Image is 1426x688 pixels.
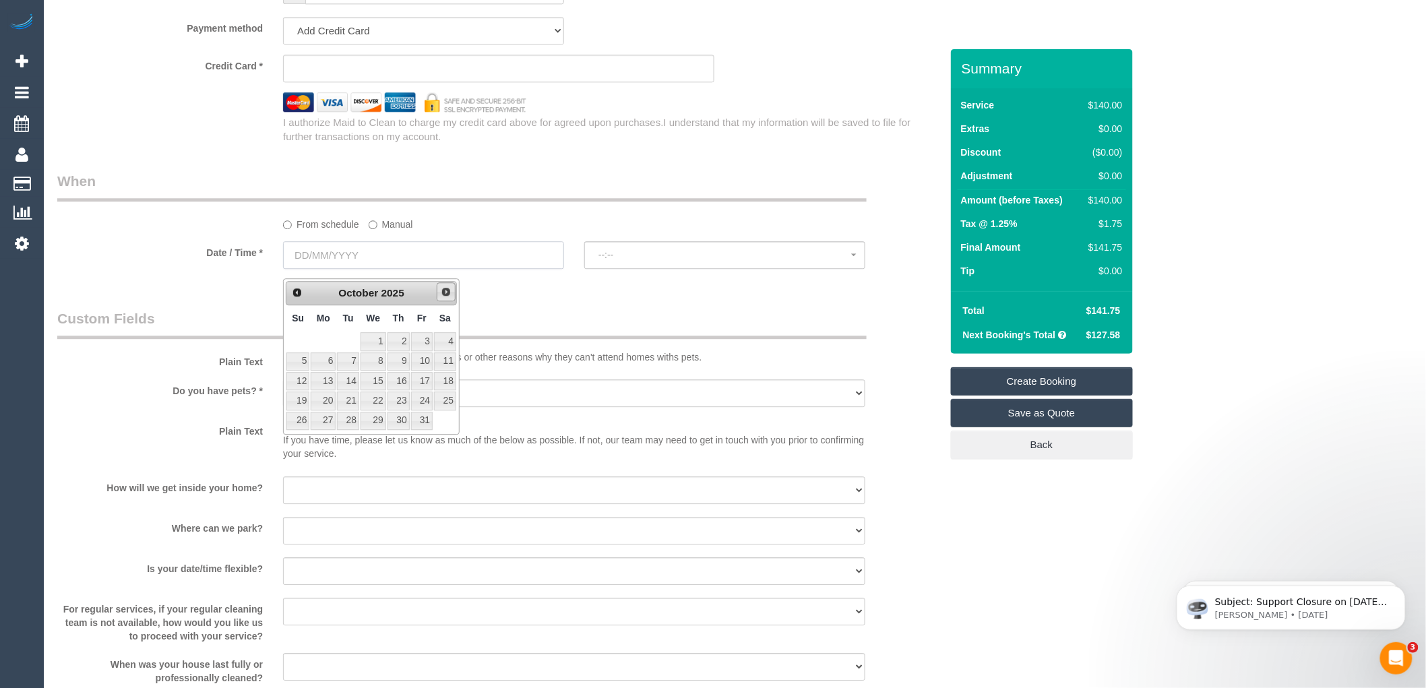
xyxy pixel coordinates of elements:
p: Some of our cleaning teams have allergies or other reasons why they can't attend homes withs pets. [283,350,865,364]
strong: Next Booking's Total [963,330,1056,340]
a: 21 [337,392,359,410]
a: 19 [286,392,309,410]
a: 7 [337,352,359,371]
label: Tax @ 1.25% [961,217,1018,230]
a: 23 [387,392,410,410]
label: Service [961,98,995,112]
a: 28 [337,412,359,430]
span: Friday [417,313,427,323]
a: Prev [288,283,307,302]
a: 2 [387,332,410,350]
label: Adjustment [961,169,1013,183]
span: Next [441,286,452,297]
a: 13 [311,372,336,390]
a: 6 [311,352,336,371]
a: 9 [387,352,410,371]
a: 22 [361,392,386,410]
input: Manual [369,220,377,229]
a: 16 [387,372,410,390]
iframe: Intercom notifications message [1156,557,1426,652]
span: Prev [292,287,303,298]
span: Wednesday [367,313,381,323]
a: Next [437,282,456,301]
p: If you have time, please let us know as much of the below as possible. If not, our team may need ... [283,420,865,460]
a: 24 [411,392,433,410]
div: $140.00 [1083,193,1122,207]
span: Tuesday [343,313,354,323]
a: Save as Quote [951,399,1133,427]
div: $0.00 [1083,122,1122,135]
div: $0.00 [1083,264,1122,278]
label: From schedule [283,213,359,231]
a: 8 [361,352,386,371]
a: 14 [337,372,359,390]
label: Do you have pets? * [47,379,273,398]
span: October [338,287,378,299]
span: Sunday [292,313,304,323]
label: Tip [961,264,975,278]
label: Discount [961,146,1001,159]
a: 31 [411,412,433,430]
span: 2025 [381,287,404,299]
span: Monday [317,313,330,323]
a: 15 [361,372,386,390]
a: 12 [286,372,309,390]
a: Back [951,431,1133,459]
label: Credit Card * [47,55,273,73]
label: Manual [369,213,413,231]
label: Final Amount [961,241,1021,254]
label: Plain Text [47,420,273,438]
a: 5 [286,352,309,371]
label: Date / Time * [47,241,273,259]
a: Create Booking [951,367,1133,396]
div: ($0.00) [1083,146,1122,159]
label: Where can we park? [47,517,273,535]
a: 4 [434,332,456,350]
label: How will we get inside your home? [47,476,273,495]
a: 29 [361,412,386,430]
a: 10 [411,352,433,371]
span: --:-- [598,249,851,260]
img: credit cards [273,92,536,112]
div: $140.00 [1083,98,1122,112]
label: Plain Text [47,350,273,369]
a: 27 [311,412,336,430]
span: Saturday [439,313,451,323]
a: 26 [286,412,309,430]
legend: When [57,171,867,201]
span: 3 [1408,642,1419,653]
input: From schedule [283,220,292,229]
a: 1 [361,332,386,350]
img: Automaid Logo [8,13,35,32]
label: When was your house last fully or professionally cleaned? [47,653,273,685]
div: $1.75 [1083,217,1122,230]
strong: Total [963,305,985,316]
iframe: Secure card payment input frame [294,63,703,75]
a: 18 [434,372,456,390]
div: $141.75 [1083,241,1122,254]
button: --:-- [584,241,865,269]
div: I authorize Maid to Clean to charge my credit card above for agreed upon purchases. [273,115,950,144]
a: 20 [311,392,336,410]
iframe: Intercom live chat [1380,642,1413,675]
input: DD/MM/YYYY [283,241,564,269]
label: For regular services, if your regular cleaning team is not available, how would you like us to pr... [47,598,273,643]
a: 25 [434,392,456,410]
span: $141.75 [1086,305,1121,316]
span: Thursday [393,313,404,323]
label: Extras [961,122,990,135]
a: 3 [411,332,433,350]
label: Is your date/time flexible? [47,557,273,575]
a: 11 [434,352,456,371]
a: 17 [411,372,433,390]
span: $127.58 [1086,330,1121,340]
h3: Summary [962,61,1126,76]
a: 30 [387,412,410,430]
label: Payment method [47,17,273,35]
label: Amount (before Taxes) [961,193,1063,207]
